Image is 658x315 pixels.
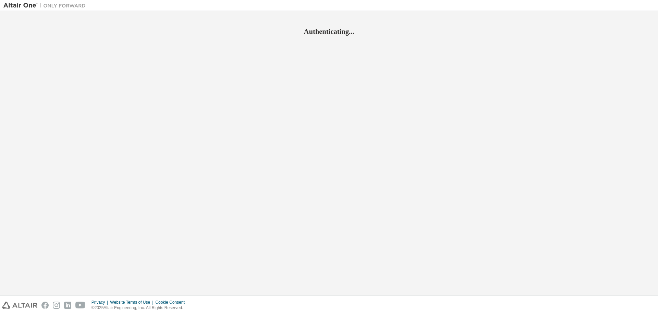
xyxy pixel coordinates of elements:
[155,300,188,305] div: Cookie Consent
[3,2,89,9] img: Altair One
[41,302,49,309] img: facebook.svg
[53,302,60,309] img: instagram.svg
[64,302,71,309] img: linkedin.svg
[2,302,37,309] img: altair_logo.svg
[92,305,189,311] p: © 2025 Altair Engineering, Inc. All Rights Reserved.
[3,27,655,36] h2: Authenticating...
[92,300,110,305] div: Privacy
[75,302,85,309] img: youtube.svg
[110,300,155,305] div: Website Terms of Use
